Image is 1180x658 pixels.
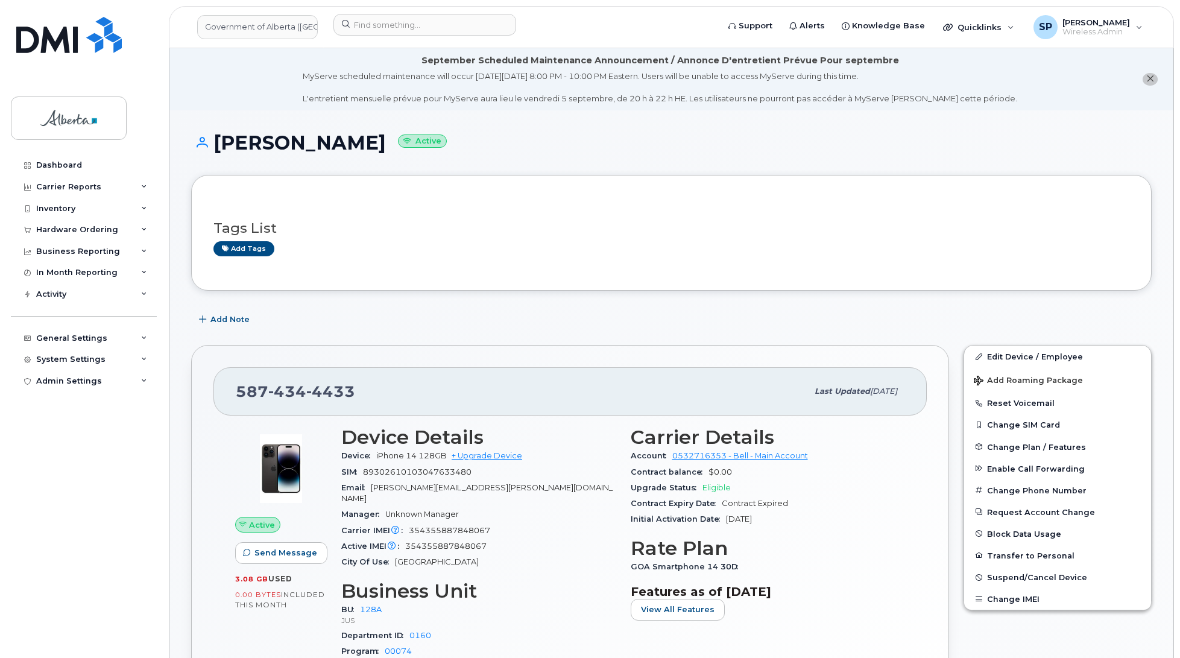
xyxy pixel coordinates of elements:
[363,467,472,476] span: 89302610103047633480
[631,562,744,571] span: GOA Smartphone 14 30D
[870,387,897,396] span: [DATE]
[409,631,431,640] a: 0160
[303,71,1017,104] div: MyServe scheduled maintenance will occur [DATE][DATE] 8:00 PM - 10:00 PM Eastern. Users will be u...
[376,451,447,460] span: iPhone 14 128GB
[631,499,722,508] span: Contract Expiry Date
[964,346,1151,367] a: Edit Device / Employee
[631,514,726,524] span: Initial Activation Date
[421,54,899,67] div: September Scheduled Maintenance Announcement / Annonce D'entretient Prévue Pour septembre
[191,132,1152,153] h1: [PERSON_NAME]
[987,464,1085,473] span: Enable Call Forwarding
[398,134,447,148] small: Active
[341,615,616,625] p: JUS
[964,566,1151,588] button: Suspend/Cancel Device
[341,451,376,460] span: Device
[964,588,1151,610] button: Change IMEI
[254,547,317,558] span: Send Message
[974,376,1083,387] span: Add Roaming Package
[964,523,1151,545] button: Block Data Usage
[268,382,306,400] span: 434
[631,599,725,621] button: View All Features
[815,387,870,396] span: Last updated
[235,542,327,564] button: Send Message
[964,545,1151,566] button: Transfer to Personal
[341,631,409,640] span: Department ID
[245,432,317,505] img: image20231002-3703462-njx0qo.jpeg
[236,382,355,400] span: 587
[210,314,250,325] span: Add Note
[631,483,702,492] span: Upgrade Status
[631,426,906,448] h3: Carrier Details
[341,580,616,602] h3: Business Unit
[1143,73,1158,86] button: close notification
[213,221,1129,236] h3: Tags List
[268,574,292,583] span: used
[452,451,522,460] a: + Upgrade Device
[341,647,385,656] span: Program
[341,557,395,566] span: City Of Use
[235,590,281,599] span: 0.00 Bytes
[726,514,752,524] span: [DATE]
[341,526,409,535] span: Carrier IMEI
[964,501,1151,523] button: Request Account Change
[631,584,906,599] h3: Features as of [DATE]
[987,573,1087,582] span: Suspend/Cancel Device
[341,426,616,448] h3: Device Details
[964,458,1151,479] button: Enable Call Forwarding
[964,436,1151,458] button: Change Plan / Features
[249,519,275,531] span: Active
[702,483,731,492] span: Eligible
[341,483,613,503] span: [PERSON_NAME][EMAIL_ADDRESS][PERSON_NAME][DOMAIN_NAME]
[341,467,363,476] span: SIM
[341,542,405,551] span: Active IMEI
[360,605,382,614] a: 128A
[405,542,487,551] span: 354355887848067
[341,605,360,614] span: BU
[306,382,355,400] span: 4433
[722,499,788,508] span: Contract Expired
[235,575,268,583] span: 3.08 GB
[395,557,479,566] span: [GEOGRAPHIC_DATA]
[964,414,1151,435] button: Change SIM Card
[385,510,459,519] span: Unknown Manager
[341,483,371,492] span: Email
[964,367,1151,392] button: Add Roaming Package
[964,392,1151,414] button: Reset Voicemail
[213,241,274,256] a: Add tags
[641,604,715,615] span: View All Features
[708,467,732,476] span: $0.00
[631,537,906,559] h3: Rate Plan
[191,309,260,331] button: Add Note
[964,479,1151,501] button: Change Phone Number
[672,451,808,460] a: 0532716353 - Bell - Main Account
[631,467,708,476] span: Contract balance
[341,510,385,519] span: Manager
[631,451,672,460] span: Account
[385,647,412,656] a: 00074
[409,526,490,535] span: 354355887848067
[987,442,1086,451] span: Change Plan / Features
